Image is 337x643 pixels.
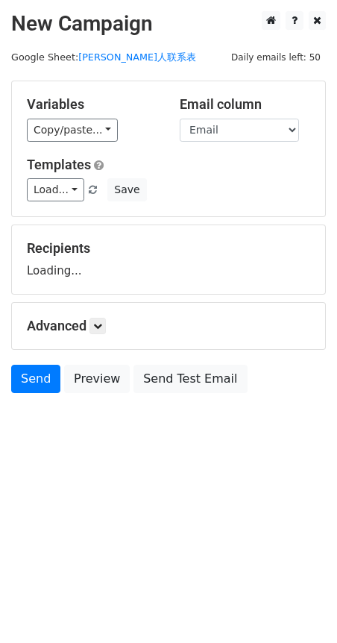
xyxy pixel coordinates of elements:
h5: Advanced [27,318,310,334]
h2: New Campaign [11,11,326,37]
span: Daily emails left: 50 [226,49,326,66]
button: Save [107,178,146,201]
h5: Recipients [27,240,310,257]
a: Copy/paste... [27,119,118,142]
div: Loading... [27,240,310,279]
a: Preview [64,365,130,393]
a: Load... [27,178,84,201]
a: Send Test Email [133,365,247,393]
a: Templates [27,157,91,172]
a: Daily emails left: 50 [226,51,326,63]
a: [PERSON_NAME]人联系表 [78,51,196,63]
a: Send [11,365,60,393]
h5: Variables [27,96,157,113]
small: Google Sheet: [11,51,196,63]
h5: Email column [180,96,310,113]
